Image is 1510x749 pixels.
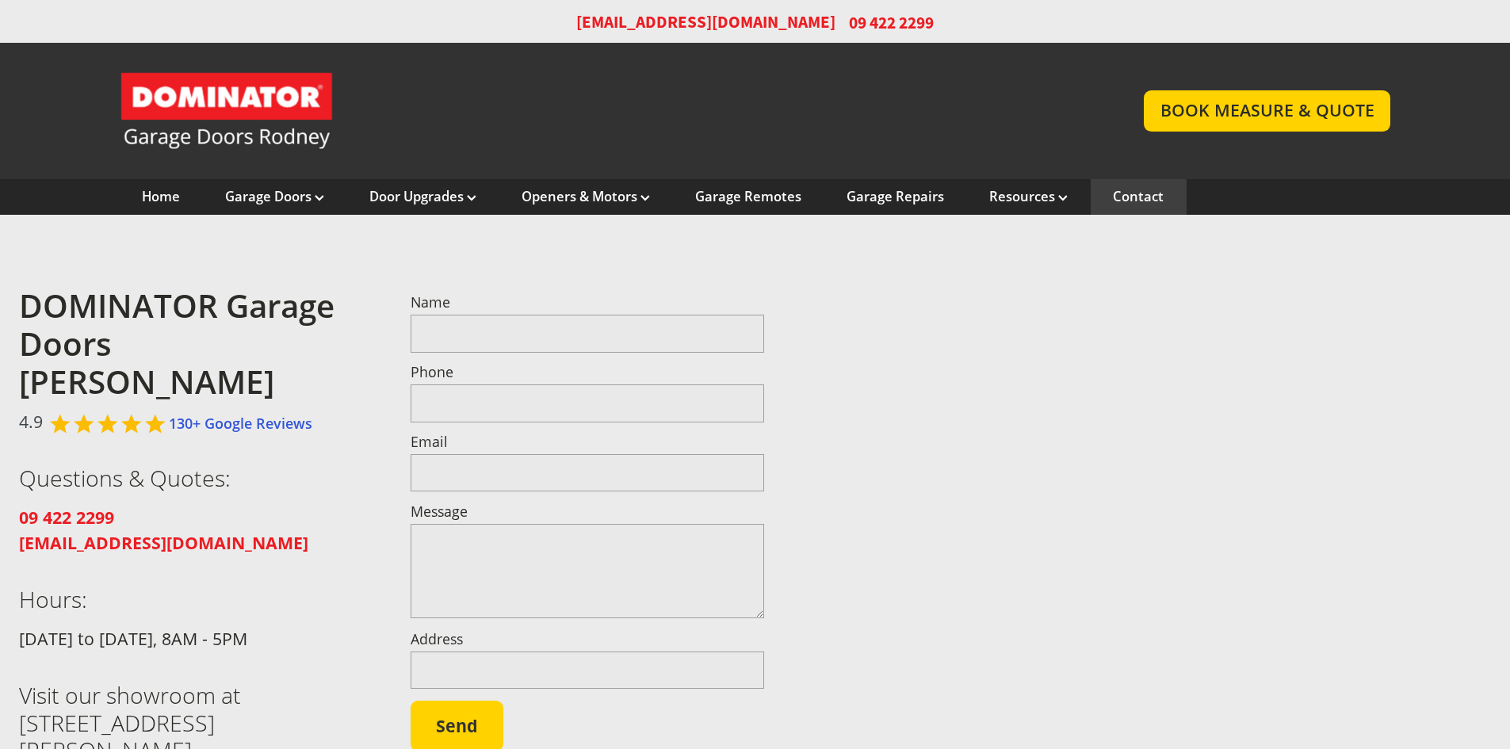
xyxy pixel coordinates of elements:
a: Garage Remotes [695,188,801,205]
span: 4.9 [19,409,43,434]
p: [DATE] to [DATE], 8AM - 5PM [19,626,373,652]
a: 09 422 2299 [19,506,114,529]
a: Contact [1113,188,1164,205]
h2: DOMINATOR Garage Doors [PERSON_NAME] [19,287,373,402]
a: BOOK MEASURE & QUOTE [1144,90,1390,131]
a: Openers & Motors [522,188,650,205]
span: 09 422 2299 [849,11,934,34]
a: 130+ Google Reviews [169,414,312,433]
a: Resources [989,188,1068,205]
a: Garage Doors [225,188,324,205]
a: [EMAIL_ADDRESS][DOMAIN_NAME] [19,532,308,554]
a: [EMAIL_ADDRESS][DOMAIN_NAME] [576,11,835,34]
a: Home [142,188,180,205]
h3: Hours: [19,586,373,613]
label: Email [411,435,765,449]
div: Rated 4.9 out of 5, [50,413,169,434]
label: Address [411,632,765,647]
a: Door Upgrades [369,188,476,205]
label: Name [411,296,765,310]
label: Phone [411,365,765,380]
a: Garage Repairs [847,188,944,205]
h3: Questions & Quotes: [19,464,373,491]
strong: [EMAIL_ADDRESS][DOMAIN_NAME] [19,531,308,554]
label: Message [411,505,765,519]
